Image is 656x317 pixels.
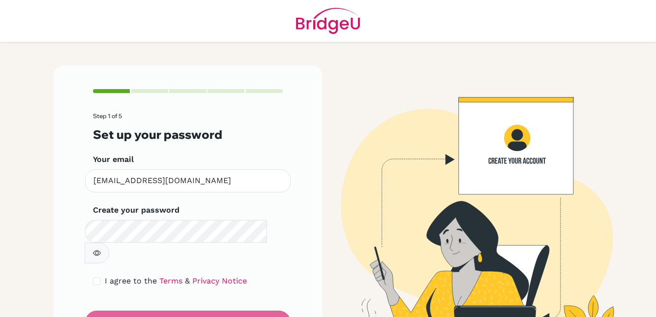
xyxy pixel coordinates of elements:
[192,276,247,285] a: Privacy Notice
[93,154,134,165] label: Your email
[93,127,283,142] h3: Set up your password
[185,276,190,285] span: &
[93,112,122,120] span: Step 1 of 5
[105,276,157,285] span: I agree to the
[159,276,182,285] a: Terms
[93,204,179,216] label: Create your password
[85,169,291,192] input: Insert your email*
